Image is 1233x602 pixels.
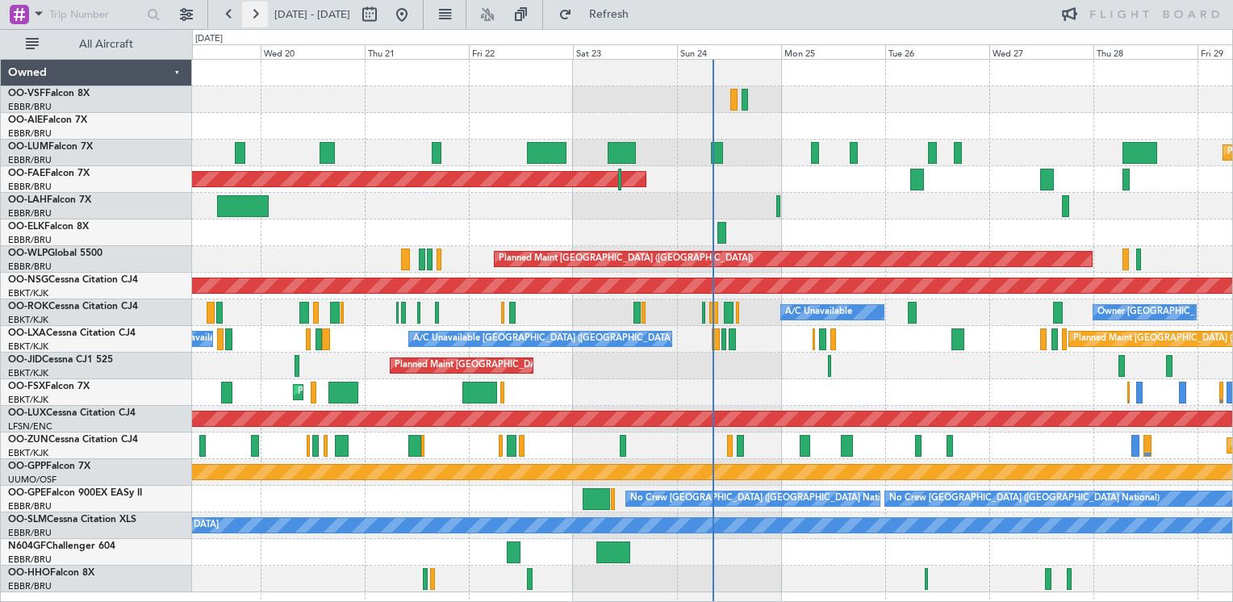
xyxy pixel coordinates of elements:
[989,44,1093,59] div: Wed 27
[8,527,52,539] a: EBBR/BRU
[781,44,885,59] div: Mon 25
[8,541,115,551] a: N604GFChallenger 604
[8,89,90,98] a: OO-VSFFalcon 8X
[8,568,50,578] span: OO-HHO
[157,44,261,59] div: Tue 19
[8,420,52,433] a: LFSN/ENC
[8,382,90,391] a: OO-FSXFalcon 7X
[8,488,46,498] span: OO-GPE
[630,487,901,511] div: No Crew [GEOGRAPHIC_DATA] ([GEOGRAPHIC_DATA] National)
[8,435,48,445] span: OO-ZUN
[8,408,46,418] span: OO-LUX
[8,515,47,525] span: OO-SLM
[8,355,42,365] span: OO-JID
[8,89,45,98] span: OO-VSF
[195,32,223,46] div: [DATE]
[49,2,142,27] input: Trip Number
[8,169,90,178] a: OO-FAEFalcon 7X
[8,462,90,471] a: OO-GPPFalcon 7X
[8,554,52,566] a: EBBR/BRU
[551,2,648,27] button: Refresh
[8,474,56,486] a: UUMO/OSF
[18,31,175,57] button: All Aircraft
[8,169,45,178] span: OO-FAE
[8,355,113,365] a: OO-JIDCessna CJ1 525
[274,7,350,22] span: [DATE] - [DATE]
[469,44,573,59] div: Fri 22
[8,394,48,406] a: EBKT/KJK
[42,39,170,50] span: All Aircraft
[8,302,138,311] a: OO-ROKCessna Citation CJ4
[573,44,677,59] div: Sat 23
[298,380,486,404] div: Planned Maint Kortrijk-[GEOGRAPHIC_DATA]
[8,249,48,258] span: OO-WLP
[8,275,138,285] a: OO-NSGCessna Citation CJ4
[1093,44,1197,59] div: Thu 28
[8,541,46,551] span: N604GF
[8,328,46,338] span: OO-LXA
[8,195,91,205] a: OO-LAHFalcon 7X
[8,462,46,471] span: OO-GPP
[8,302,48,311] span: OO-ROK
[8,195,47,205] span: OO-LAH
[8,115,87,125] a: OO-AIEFalcon 7X
[8,515,136,525] a: OO-SLMCessna Citation XLS
[499,247,753,271] div: Planned Maint [GEOGRAPHIC_DATA] ([GEOGRAPHIC_DATA])
[8,328,136,338] a: OO-LXACessna Citation CJ4
[8,314,48,326] a: EBKT/KJK
[8,367,48,379] a: EBKT/KJK
[885,44,989,59] div: Tue 26
[8,447,48,459] a: EBKT/KJK
[677,44,781,59] div: Sun 24
[8,207,52,219] a: EBBR/BRU
[8,275,48,285] span: OO-NSG
[8,261,52,273] a: EBBR/BRU
[8,222,44,232] span: OO-ELK
[785,300,852,324] div: A/C Unavailable
[8,142,48,152] span: OO-LUM
[8,234,52,246] a: EBBR/BRU
[575,9,643,20] span: Refresh
[413,327,713,351] div: A/C Unavailable [GEOGRAPHIC_DATA] ([GEOGRAPHIC_DATA] National)
[8,222,89,232] a: OO-ELKFalcon 8X
[8,249,102,258] a: OO-WLPGlobal 5500
[365,44,469,59] div: Thu 21
[8,382,45,391] span: OO-FSX
[8,115,43,125] span: OO-AIE
[8,287,48,299] a: EBKT/KJK
[8,341,48,353] a: EBKT/KJK
[8,154,52,166] a: EBBR/BRU
[8,488,142,498] a: OO-GPEFalcon 900EX EASy II
[8,101,52,113] a: EBBR/BRU
[261,44,365,59] div: Wed 20
[8,142,93,152] a: OO-LUMFalcon 7X
[8,128,52,140] a: EBBR/BRU
[8,500,52,512] a: EBBR/BRU
[8,408,136,418] a: OO-LUXCessna Citation CJ4
[889,487,1160,511] div: No Crew [GEOGRAPHIC_DATA] ([GEOGRAPHIC_DATA] National)
[8,435,138,445] a: OO-ZUNCessna Citation CJ4
[8,181,52,193] a: EBBR/BRU
[8,580,52,592] a: EBBR/BRU
[8,568,94,578] a: OO-HHOFalcon 8X
[395,353,649,378] div: Planned Maint [GEOGRAPHIC_DATA] ([GEOGRAPHIC_DATA])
